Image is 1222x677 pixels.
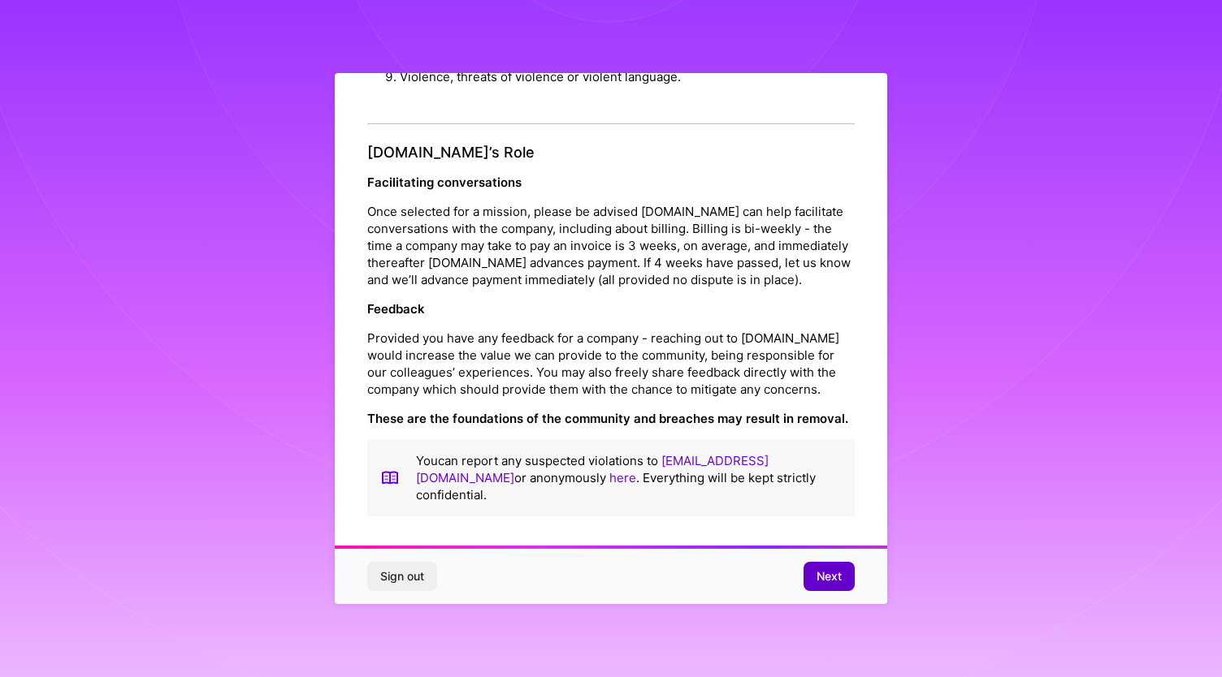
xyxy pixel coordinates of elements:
[380,568,424,584] span: Sign out
[416,452,842,503] p: You can report any suspected violations to or anonymously . Everything will be kept strictly conf...
[367,411,848,426] strong: These are the foundations of the community and breaches may result in removal.
[804,562,855,591] button: Next
[400,62,855,92] li: Violence, threats of violence or violent language.
[380,452,400,503] img: book icon
[817,568,842,584] span: Next
[367,330,855,398] p: Provided you have any feedback for a company - reaching out to [DOMAIN_NAME] would increase the v...
[367,301,425,317] strong: Feedback
[609,470,636,485] a: here
[367,562,437,591] button: Sign out
[367,144,855,162] h4: [DOMAIN_NAME]’s Role
[367,203,855,288] p: Once selected for a mission, please be advised [DOMAIN_NAME] can help facilitate conversations wi...
[416,453,769,485] a: [EMAIL_ADDRESS][DOMAIN_NAME]
[367,175,522,190] strong: Facilitating conversations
